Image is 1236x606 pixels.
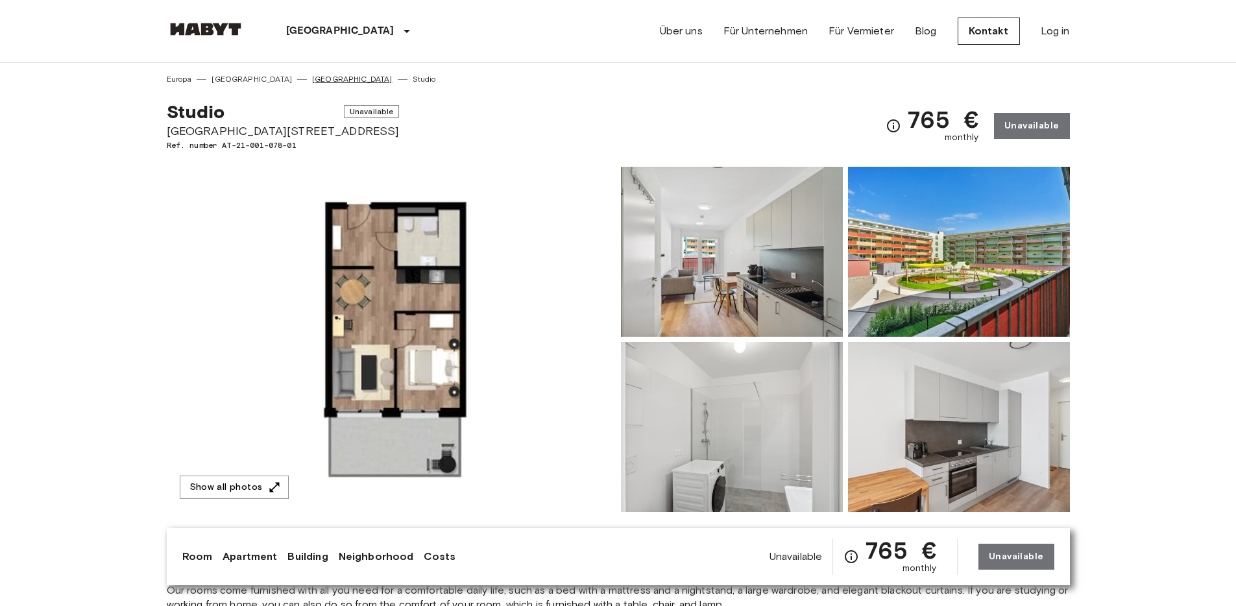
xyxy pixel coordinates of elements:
span: 765 € [864,539,936,562]
a: Neighborhood [339,549,414,564]
a: Studio [413,73,436,85]
svg: Check cost overview for full price breakdown. Please note that discounts apply to new joiners onl... [843,549,859,564]
span: 765 € [906,108,978,131]
a: Building [287,549,328,564]
span: Unavailable [769,550,823,564]
a: Costs [424,549,455,564]
a: Apartment [223,549,277,564]
a: [GEOGRAPHIC_DATA] [312,73,393,85]
a: Für Unternehmen [723,23,808,39]
img: Picture of unit AT-21-001-078-01 [621,167,843,337]
span: Ref. number AT-21-001-078-01 [167,139,400,151]
a: Room [182,549,213,564]
span: [GEOGRAPHIC_DATA][STREET_ADDRESS] [167,123,400,139]
a: Über uns [660,23,703,39]
svg: Check cost overview for full price breakdown. Please note that discounts apply to new joiners onl... [886,118,901,134]
a: Europa [167,73,192,85]
span: Unavailable [344,105,400,118]
button: Show all photos [180,476,289,500]
span: monthly [945,131,978,144]
img: Habyt [167,23,245,36]
img: Marketing picture of unit AT-21-001-078-01 [167,167,616,512]
a: Für Vermieter [829,23,894,39]
img: Picture of unit AT-21-001-078-01 [621,342,843,512]
span: Studio [167,101,225,123]
a: Blog [915,23,937,39]
a: Log in [1041,23,1070,39]
a: [GEOGRAPHIC_DATA] [212,73,292,85]
img: Picture of unit AT-21-001-078-01 [848,167,1070,337]
span: monthly [903,562,936,575]
img: Picture of unit AT-21-001-078-01 [848,342,1070,512]
p: [GEOGRAPHIC_DATA] [286,23,394,39]
a: Kontakt [958,18,1020,45]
